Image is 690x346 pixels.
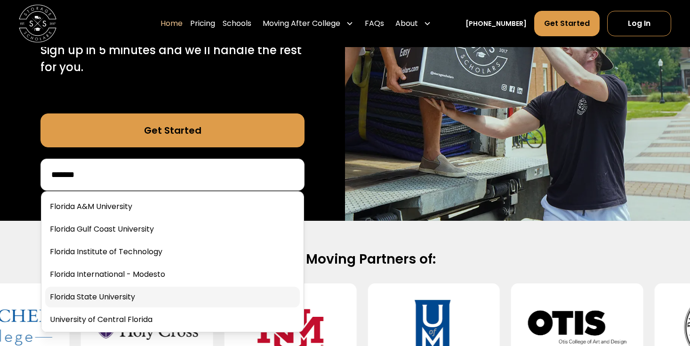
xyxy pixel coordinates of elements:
img: Storage Scholars main logo [19,5,56,42]
p: Sign up in 5 minutes and we'll handle the rest for you. [40,42,305,76]
a: Get Started [534,11,600,36]
div: About [392,10,435,37]
a: Get Started [40,113,305,147]
a: Log In [607,11,671,36]
div: Moving After College [259,10,357,37]
div: Moving After College [263,18,340,29]
a: Pricing [190,10,215,37]
div: About [395,18,418,29]
a: FAQs [365,10,384,37]
a: [PHONE_NUMBER] [465,19,527,29]
h2: Official Moving Partners of: [43,251,647,268]
a: Schools [223,10,251,37]
a: Home [160,10,183,37]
